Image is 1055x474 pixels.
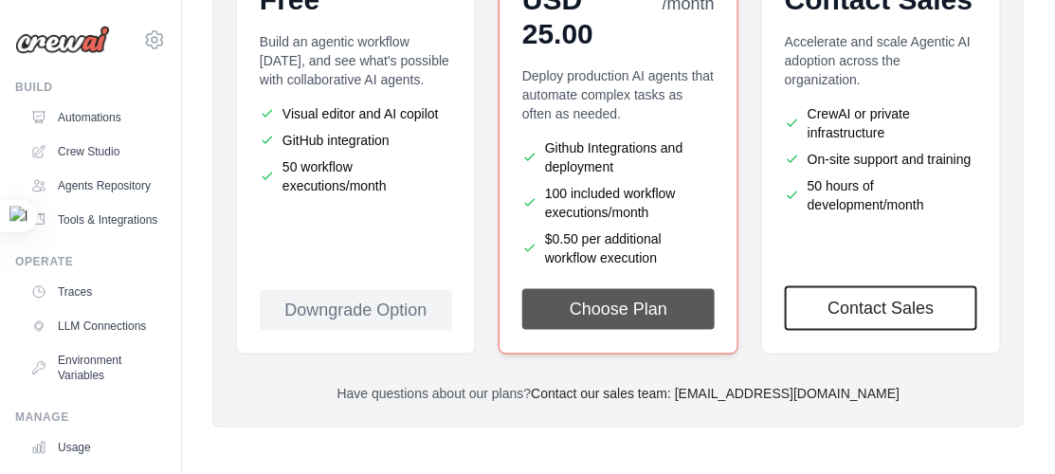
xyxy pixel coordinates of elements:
a: Environment Variables [23,345,166,391]
li: 100 included workflow executions/month [522,184,715,222]
a: Automations [23,102,166,133]
li: GitHub integration [260,131,452,150]
p: Deploy production AI agents that automate complex tasks as often as needed. [522,66,715,123]
a: Crew Studio [23,137,166,167]
a: LLM Connections [23,311,166,341]
div: Downgrade Option [260,290,452,331]
li: 50 workflow executions/month [260,157,452,195]
p: Have questions about our plans? [236,385,1001,404]
div: Operate [15,254,166,269]
a: Contact Sales [785,286,977,331]
p: Accelerate and scale Agentic AI adoption across the organization. [785,32,977,89]
div: Build [15,80,166,95]
p: Build an agentic workflow [DATE], and see what's possible with collaborative AI agents. [260,32,452,89]
iframe: Chat Widget [960,383,1055,474]
li: Github Integrations and deployment [522,138,715,176]
a: Traces [23,277,166,307]
div: Manage [15,410,166,425]
a: Tools & Integrations [23,205,166,235]
li: CrewAI or private infrastructure [785,104,977,142]
img: Logo [15,26,110,54]
li: Visual editor and AI copilot [260,104,452,123]
li: On-site support and training [785,150,977,169]
a: Contact our sales team: [EMAIL_ADDRESS][DOMAIN_NAME] [531,387,900,402]
a: Usage [23,432,166,463]
li: 50 hours of development/month [785,176,977,214]
button: Choose Plan [522,289,715,330]
li: $0.50 per additional workflow execution [522,229,715,267]
a: Agents Repository [23,171,166,201]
